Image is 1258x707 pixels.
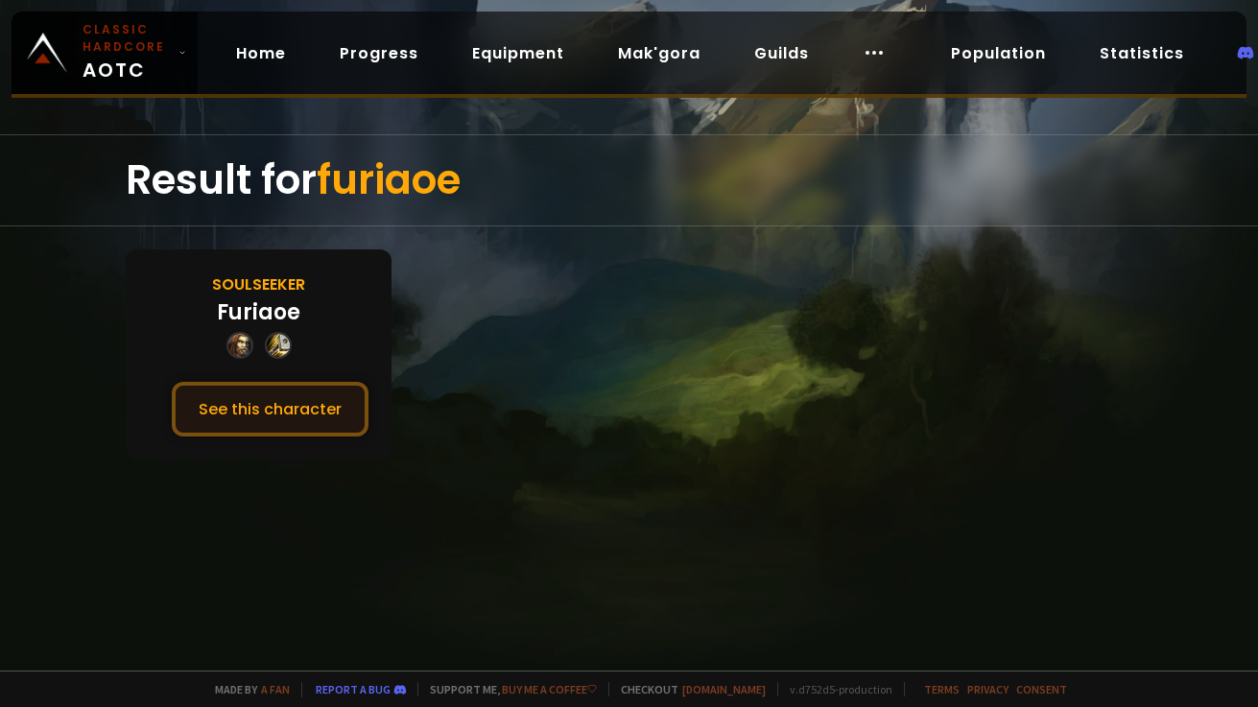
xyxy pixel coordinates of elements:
span: furiaoe [317,152,461,208]
small: Classic Hardcore [83,21,171,56]
div: Soulseeker [212,272,305,296]
a: Progress [324,34,434,73]
button: See this character [172,382,368,436]
span: AOTC [83,21,171,84]
a: Equipment [457,34,580,73]
a: Home [221,34,301,73]
a: Population [936,34,1061,73]
div: Result for [126,135,1132,225]
span: Support me, [417,682,597,696]
a: Privacy [967,682,1009,696]
span: v. d752d5 - production [777,682,892,696]
a: Statistics [1084,34,1199,73]
a: Classic HardcoreAOTC [12,12,198,94]
a: Guilds [739,34,824,73]
span: Made by [203,682,290,696]
a: Report a bug [316,682,391,696]
span: Checkout [608,682,766,696]
a: a fan [261,682,290,696]
a: [DOMAIN_NAME] [682,682,766,696]
a: Terms [924,682,960,696]
a: Consent [1016,682,1067,696]
div: Furiaoe [217,296,300,328]
a: Mak'gora [603,34,716,73]
a: Buy me a coffee [502,682,597,696]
